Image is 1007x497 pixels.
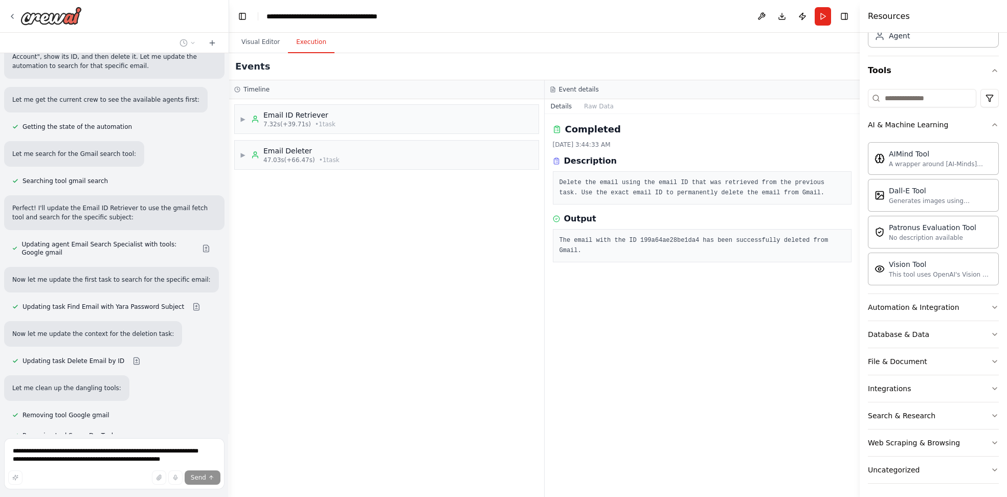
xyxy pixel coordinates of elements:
div: Agent [889,31,910,41]
p: Let me search for the Gmail search tool: [12,149,136,159]
div: File & Document [868,356,927,367]
span: 7.32s (+39.71s) [263,120,311,128]
button: Automation & Integration [868,294,999,321]
span: Updating task Delete Email by ID [23,357,124,365]
span: Updating task Find Email with Yara Password Subject [23,303,184,311]
span: • 1 task [319,156,340,164]
div: This tool uses OpenAI's Vision API to describe the contents of an image. [889,270,992,279]
div: AI & Machine Learning [868,120,948,130]
p: I'll help you find the email with subject "password for Yara Account", show its ID, and then dele... [12,43,216,71]
img: Dalletool [875,190,885,200]
span: ▶ [240,115,246,123]
span: Removing tool Google gmail [23,411,109,419]
img: Aimindtool [875,153,885,164]
button: Search & Research [868,402,999,429]
h3: Output [564,213,596,225]
div: Dall-E Tool [889,186,992,196]
button: Database & Data [868,321,999,348]
pre: The email with the ID 199a64ae28be1da4 has been successfully deleted from Gmail. [560,236,845,256]
button: Visual Editor [233,32,288,53]
img: Logo [20,7,82,25]
div: No description available [889,234,976,242]
div: Database & Data [868,329,929,340]
button: Details [545,99,578,114]
button: Hide right sidebar [837,9,852,24]
h3: Timeline [243,85,270,94]
div: AIMind Tool [889,149,992,159]
div: Automation & Integration [868,302,959,312]
div: Uncategorized [868,465,920,475]
span: Send [191,473,206,482]
h2: Events [235,59,270,74]
button: Web Scraping & Browsing [868,430,999,456]
span: Searching tool gmail search [23,177,108,185]
button: Execution [288,32,334,53]
div: Search & Research [868,411,935,421]
h3: Event details [559,85,599,94]
button: Hide left sidebar [235,9,250,24]
div: Vision Tool [889,259,992,269]
div: AI & Machine Learning [868,138,999,293]
div: Patronus Evaluation Tool [889,222,976,233]
button: Switch to previous chat [175,37,200,49]
img: Visiontool [875,264,885,274]
div: Integrations [868,383,911,394]
button: Raw Data [578,99,620,114]
h2: Completed [565,122,621,137]
span: Updating agent Email Search Specialist with tools: Google gmail [21,240,194,257]
span: 47.03s (+66.47s) [263,156,315,164]
button: AI & Machine Learning [868,111,999,138]
button: Upload files [152,470,166,485]
button: Send [185,470,220,485]
h4: Resources [868,10,910,22]
div: Email ID Retriever [263,110,335,120]
p: Let me get the current crew to see the available agents first: [12,95,199,104]
button: Uncategorized [868,457,999,483]
span: Getting the state of the automation [23,123,132,131]
button: Tools [868,56,999,85]
p: Now let me update the context for the deletion task: [12,329,174,338]
span: Removing tool SerperDevTool [23,432,113,440]
h3: Description [564,155,617,167]
button: Click to speak your automation idea [168,470,183,485]
img: Patronusevaltool [875,227,885,237]
span: ▶ [240,151,246,159]
button: Integrations [868,375,999,402]
button: Improve this prompt [8,470,23,485]
button: File & Document [868,348,999,375]
p: Perfect! I'll update the Email ID Retriever to use the gmail fetch tool and search for the specif... [12,204,216,222]
span: • 1 task [315,120,335,128]
p: Let me clean up the dangling tools: [12,383,121,393]
div: Email Deleter [263,146,340,156]
p: Now let me update the first task to search for the specific email: [12,275,211,284]
div: Tools [868,85,999,492]
div: Generates images using OpenAI's Dall-E model. [889,197,992,205]
div: [DATE] 3:44:33 AM [553,141,852,149]
div: A wrapper around [AI-Minds]([URL][DOMAIN_NAME]). Useful for when you need answers to questions fr... [889,160,992,168]
nav: breadcrumb [266,11,382,21]
div: Web Scraping & Browsing [868,438,960,448]
pre: Delete the email using the email ID that was retrieved from the previous task. Use the exact emai... [560,178,845,198]
button: Start a new chat [204,37,220,49]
